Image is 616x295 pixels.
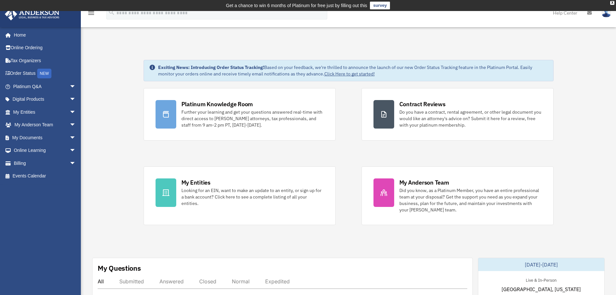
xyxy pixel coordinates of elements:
[159,278,184,285] div: Answered
[119,278,144,285] div: Submitted
[399,187,542,213] div: Did you know, as a Platinum Member, you have an entire professional team at your disposal? Get th...
[37,69,51,78] div: NEW
[601,8,611,17] img: User Pic
[181,187,324,207] div: Looking for an EIN, want to make an update to an entity, or sign up for a bank account? Click her...
[226,2,367,9] div: Get a chance to win 6 months of Platinum for free just by filling out this
[5,54,86,67] a: Tax Organizers
[5,131,86,144] a: My Documentsarrow_drop_down
[5,157,86,170] a: Billingarrow_drop_down
[502,285,581,293] span: [GEOGRAPHIC_DATA], [US_STATE]
[181,178,211,187] div: My Entities
[3,8,61,20] img: Anderson Advisors Platinum Portal
[158,64,548,77] div: Based on your feedback, we're thrilled to announce the launch of our new Order Status Tracking fe...
[265,278,290,285] div: Expedited
[324,71,375,77] a: Click Here to get started!
[70,157,82,170] span: arrow_drop_down
[70,119,82,132] span: arrow_drop_down
[87,9,95,17] i: menu
[5,93,86,106] a: Digital Productsarrow_drop_down
[144,166,336,225] a: My Entities Looking for an EIN, want to make an update to an entity, or sign up for a bank accoun...
[5,28,82,41] a: Home
[70,144,82,157] span: arrow_drop_down
[5,119,86,131] a: My Anderson Teamarrow_drop_down
[5,41,86,54] a: Online Ordering
[5,67,86,80] a: Order StatusNEW
[87,11,95,17] a: menu
[362,88,554,141] a: Contract Reviews Do you have a contract, rental agreement, or other legal document you would like...
[232,278,250,285] div: Normal
[399,109,542,128] div: Do you have a contract, rental agreement, or other legal document you would like an attorney's ad...
[70,80,82,93] span: arrow_drop_down
[399,178,449,187] div: My Anderson Team
[5,80,86,93] a: Platinum Q&Aarrow_drop_down
[181,109,324,128] div: Further your learning and get your questions answered real-time with direct access to [PERSON_NAM...
[144,88,336,141] a: Platinum Knowledge Room Further your learning and get your questions answered real-time with dire...
[158,64,264,70] strong: Exciting News: Introducing Order Status Tracking!
[399,100,446,108] div: Contract Reviews
[610,1,614,5] div: close
[108,9,115,16] i: search
[370,2,390,9] a: survey
[98,263,141,273] div: My Questions
[478,258,604,271] div: [DATE]-[DATE]
[70,106,82,119] span: arrow_drop_down
[70,131,82,144] span: arrow_drop_down
[521,276,562,283] div: Live & In-Person
[5,144,86,157] a: Online Learningarrow_drop_down
[5,170,86,183] a: Events Calendar
[98,278,104,285] div: All
[5,106,86,119] a: My Entitiesarrow_drop_down
[199,278,216,285] div: Closed
[70,93,82,106] span: arrow_drop_down
[362,166,554,225] a: My Anderson Team Did you know, as a Platinum Member, you have an entire professional team at your...
[181,100,253,108] div: Platinum Knowledge Room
